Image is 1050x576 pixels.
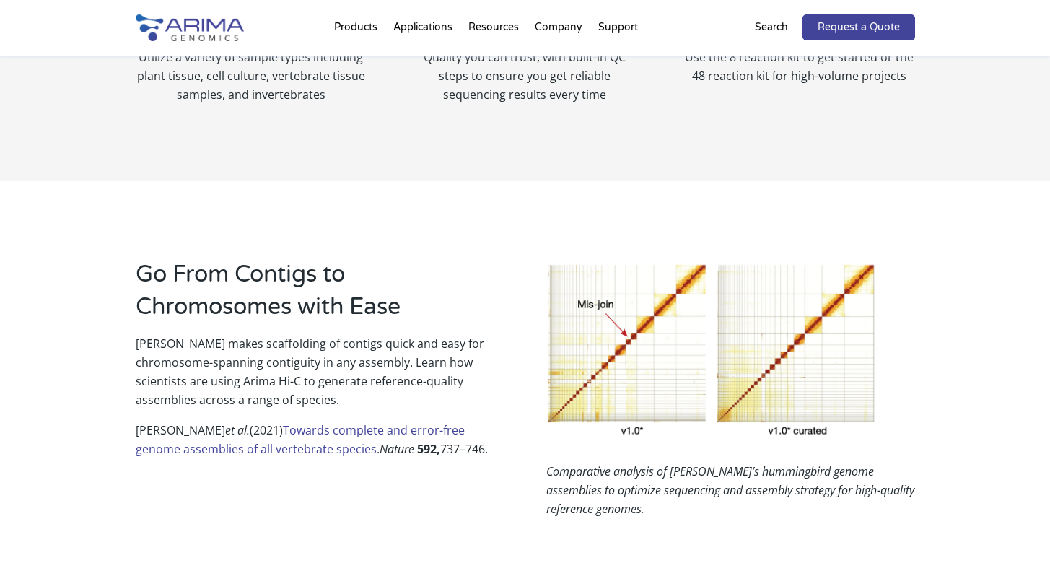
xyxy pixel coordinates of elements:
b: 592, [417,441,440,457]
h2: Go From Contigs to Chromosomes with Ease [136,258,504,334]
span: Human [17,318,52,332]
input: Other (please describe) [4,395,13,404]
span: Plant [17,375,41,388]
i: Nature [380,441,414,457]
input: Invertebrate animal [4,357,13,367]
a: Towards complete and error-free genome assemblies of all vertebrate species [136,422,465,457]
span: Invertebrate animal [17,356,113,370]
img: Arima-Genomics-logo [136,14,244,41]
p: Utilize a variety of sample types including plant tissue, cell culture, vertebrate tissue samples... [136,48,367,104]
p: [PERSON_NAME] (2021) . 737–746. [136,421,504,470]
em: Comparative analysis of [PERSON_NAME]’s hummingbird genome assemblies to optimize sequencing and ... [546,463,914,517]
p: [PERSON_NAME] makes scaffolding of contigs quick and easy for chromosome-spanning contiguity in a... [136,334,504,421]
input: Human [4,320,13,329]
p: Quality you can trust, with built-in QC steps to ensure you get reliable sequencing results every... [409,48,640,104]
p: Use the 8 reaction kit to get started or the 48 reaction kit for high-volume projects [683,48,914,85]
p: Search [755,18,788,37]
img: Rhie_2021_Nature_Genome Assembly [546,258,878,440]
span: Other (please describe) [17,393,130,407]
span: Vertebrate animal [17,337,104,351]
i: et al. [225,422,250,438]
input: Vertebrate animal [4,339,13,348]
a: Request a Quote [802,14,915,40]
input: Plant [4,376,13,385]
